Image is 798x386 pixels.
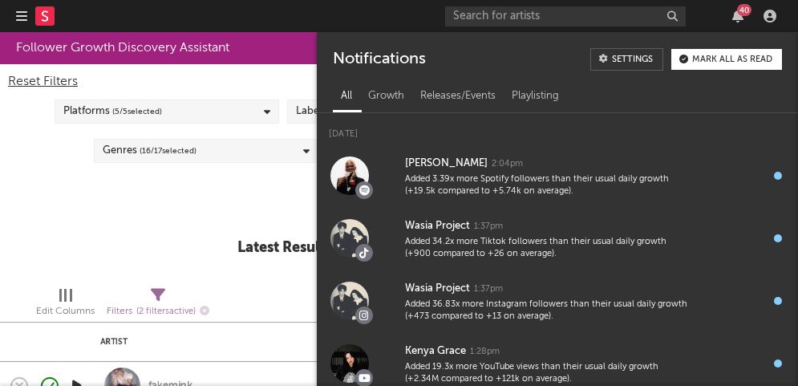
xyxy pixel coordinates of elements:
[405,236,687,261] div: Added 34.2x more Tiktok followers than their usual daily growth (+900 compared to +26 on average).
[107,282,209,328] div: Filters(2 filters active)
[296,102,378,121] div: Labels
[112,102,162,121] span: ( 5 / 5 selected)
[612,55,653,64] div: Settings
[732,10,743,22] button: 40
[470,346,500,358] div: 1:28pm
[737,4,751,16] div: 40
[412,83,504,110] div: Releases/Events
[492,158,523,170] div: 2:04pm
[107,302,209,322] div: Filters
[405,154,488,173] div: [PERSON_NAME]
[317,113,798,144] div: [DATE]
[63,102,162,121] div: Platforms
[692,55,772,64] div: Mark all as read
[405,279,470,299] div: Wasia Project
[405,361,687,386] div: Added 19.3x more YouTube views than their usual daily growth (+2.34M compared to +121k on average).
[140,141,196,160] span: ( 16 / 17 selected)
[136,307,196,316] span: ( 2 filters active)
[36,282,95,328] div: Edit Columns
[317,207,798,270] a: Wasia Project1:37pmAdded 34.2x more Tiktok followers than their usual daily growth (+900 compared...
[16,39,229,58] div: Follower Growth Discovery Assistant
[474,221,503,233] div: 1:37pm
[317,270,798,332] a: Wasia Project1:37pmAdded 36.83x more Instagram followers than their usual daily growth (+473 comp...
[36,302,95,321] div: Edit Columns
[360,83,412,110] div: Growth
[317,144,798,207] a: [PERSON_NAME]2:04pmAdded 3.39x more Spotify followers than their usual daily growth (+19.5k compa...
[237,238,561,258] div: Latest Results for Your Search ' 90d growers uk '
[474,283,503,295] div: 1:37pm
[405,173,687,198] div: Added 3.39x more Spotify followers than their usual daily growth (+19.5k compared to +5.74k on av...
[100,337,317,347] div: Artist
[504,83,567,110] div: Playlisting
[445,6,686,26] input: Search for artists
[405,217,470,236] div: Wasia Project
[405,299,687,323] div: Added 36.83x more Instagram followers than their usual daily growth (+473 compared to +13 on aver...
[405,342,466,361] div: Kenya Grace
[590,48,663,71] a: Settings
[333,83,360,110] div: All
[8,72,790,91] div: Reset Filters
[333,48,425,71] div: Notifications
[103,141,196,160] div: Genres
[671,49,782,70] button: Mark all as read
